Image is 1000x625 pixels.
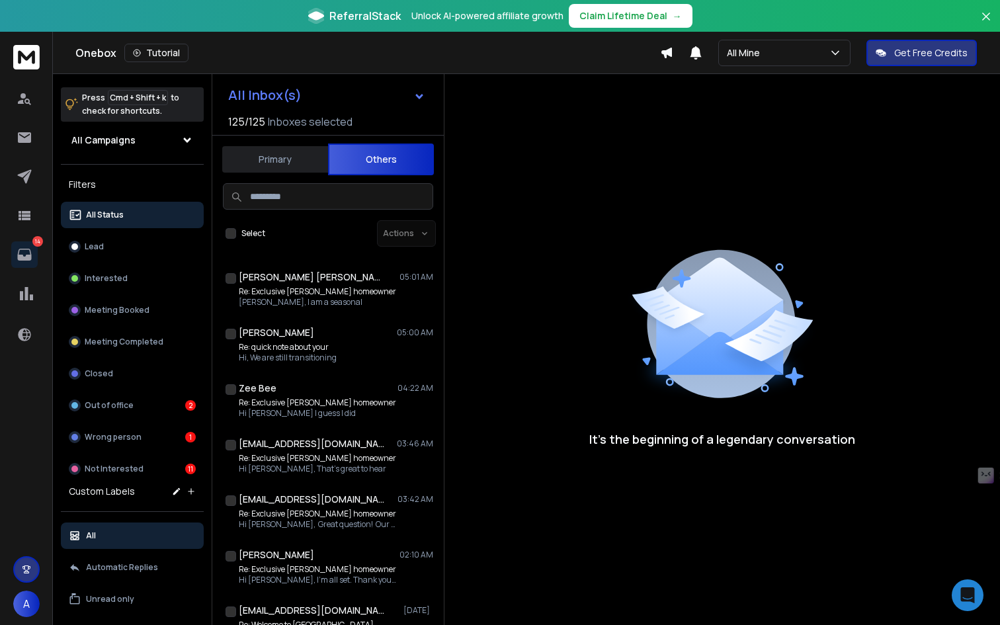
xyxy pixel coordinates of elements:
[108,90,168,105] span: Cmd + Shift + k
[61,265,204,292] button: Interested
[239,326,314,339] h1: [PERSON_NAME]
[569,4,692,28] button: Claim Lifetime Deal→
[124,44,188,62] button: Tutorial
[85,337,163,347] p: Meeting Completed
[71,134,136,147] h1: All Campaigns
[61,175,204,194] h3: Filters
[61,456,204,482] button: Not Interested11
[399,550,433,560] p: 02:10 AM
[397,494,433,505] p: 03:42 AM
[589,430,855,448] p: It’s the beginning of a legendary conversation
[241,228,265,239] label: Select
[85,400,134,411] p: Out of office
[239,297,396,308] p: [PERSON_NAME], I am a seasonal
[61,329,204,355] button: Meeting Completed
[239,493,384,506] h1: [EMAIL_ADDRESS][DOMAIN_NAME]
[61,522,204,549] button: All
[86,530,96,541] p: All
[239,408,396,419] p: Hi [PERSON_NAME] I guess I did
[32,236,43,247] p: 14
[399,272,433,282] p: 05:01 AM
[239,453,396,464] p: Re: Exclusive [PERSON_NAME] homeowner
[239,519,397,530] p: Hi [PERSON_NAME], Great question! Our complimentary
[85,368,113,379] p: Closed
[239,509,397,519] p: Re: Exclusive [PERSON_NAME] homeowner
[239,342,337,353] p: Re: quick note about your
[86,594,134,604] p: Unread only
[61,360,204,387] button: Closed
[185,464,196,474] div: 11
[82,91,179,118] p: Press to check for shortcuts.
[328,144,434,175] button: Others
[61,554,204,581] button: Automatic Replies
[397,327,433,338] p: 05:00 AM
[239,271,384,284] h1: [PERSON_NAME] [PERSON_NAME]
[13,591,40,617] button: A
[239,564,397,575] p: Re: Exclusive [PERSON_NAME] homeowner
[397,438,433,449] p: 03:46 AM
[727,46,765,60] p: All Mine
[61,424,204,450] button: Wrong person1
[185,432,196,442] div: 1
[75,44,660,62] div: Onebox
[239,575,397,585] p: Hi [PERSON_NAME], I’m all set. Thank you, [PERSON_NAME] >
[239,437,384,450] h1: [EMAIL_ADDRESS][DOMAIN_NAME]
[61,202,204,228] button: All Status
[85,464,144,474] p: Not Interested
[11,241,38,268] a: 14
[61,297,204,323] button: Meeting Booked
[329,8,401,24] span: ReferralStack
[85,305,149,315] p: Meeting Booked
[403,605,433,616] p: [DATE]
[239,397,396,408] p: Re: Exclusive [PERSON_NAME] homeowner
[239,464,396,474] p: Hi [PERSON_NAME], That’s great to hear
[239,353,337,363] p: Hi, We are still transitioning
[411,9,563,22] p: Unlock AI-powered affiliate growth
[222,145,328,174] button: Primary
[85,241,104,252] p: Lead
[673,9,682,22] span: →
[239,548,314,562] h1: [PERSON_NAME]
[239,604,384,617] h1: [EMAIL_ADDRESS][DOMAIN_NAME]
[228,89,302,102] h1: All Inbox(s)
[894,46,968,60] p: Get Free Credits
[239,382,276,395] h1: Zee Bee
[952,579,983,611] div: Open Intercom Messenger
[866,40,977,66] button: Get Free Credits
[978,8,995,40] button: Close banner
[61,586,204,612] button: Unread only
[218,82,436,108] button: All Inbox(s)
[185,400,196,411] div: 2
[85,432,142,442] p: Wrong person
[61,233,204,260] button: Lead
[61,127,204,153] button: All Campaigns
[228,114,265,130] span: 125 / 125
[239,286,396,297] p: Re: Exclusive [PERSON_NAME] homeowner
[86,210,124,220] p: All Status
[268,114,353,130] h3: Inboxes selected
[86,562,158,573] p: Automatic Replies
[61,392,204,419] button: Out of office2
[85,273,128,284] p: Interested
[397,383,433,394] p: 04:22 AM
[69,485,135,498] h3: Custom Labels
